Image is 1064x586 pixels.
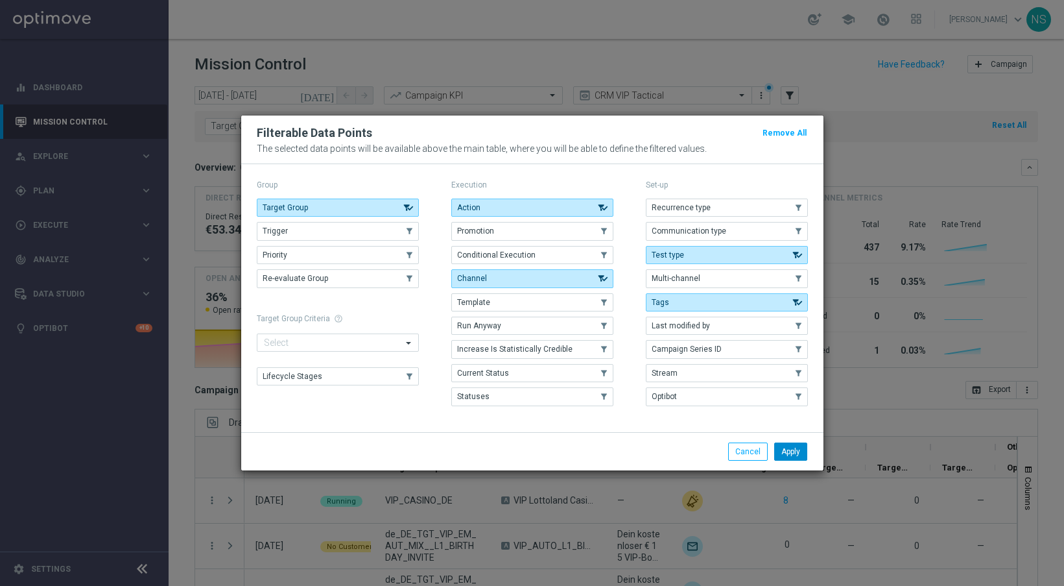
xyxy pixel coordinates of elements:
button: Lifecycle Stages [257,367,419,385]
span: Conditional Execution [457,250,536,260]
button: Multi-channel [646,269,808,287]
span: Re-evaluate Group [263,274,328,283]
span: Action [457,203,480,212]
button: Remove All [761,126,808,140]
button: Stream [646,364,808,382]
span: Target Group [263,203,308,212]
button: Communication type [646,222,808,240]
button: Current Status [451,364,613,382]
span: Communication type [652,226,726,236]
button: Channel [451,269,613,287]
h1: Target Group Criteria [257,314,419,323]
span: Test type [652,250,684,260]
span: Lifecycle Stages [263,372,322,381]
button: Campaign Series ID [646,340,808,358]
button: Priority [257,246,419,264]
span: Multi-channel [652,274,700,283]
button: Optibot [646,387,808,406]
span: Last modified by [652,321,710,330]
button: Run Anyway [451,317,613,335]
h2: Filterable Data Points [257,125,372,141]
button: Re-evaluate Group [257,269,419,287]
span: Tags [652,298,669,307]
span: help_outline [334,314,343,323]
span: Stream [652,369,678,378]
button: Cancel [728,443,768,461]
span: Run Anyway [457,321,501,330]
button: Template [451,293,613,311]
button: Increase Is Statistically Credible [451,340,613,358]
button: Action [451,199,613,217]
button: Target Group [257,199,419,217]
p: Set-up [646,180,808,190]
button: Promotion [451,222,613,240]
span: Priority [263,250,287,260]
span: Promotion [457,226,494,236]
span: Campaign Series ID [652,345,722,354]
span: Recurrence type [652,203,711,212]
p: Group [257,180,419,190]
p: The selected data points will be available above the main table, where you will be able to define... [257,143,808,154]
span: Channel [457,274,487,283]
button: Trigger [257,222,419,240]
button: Last modified by [646,317,808,335]
button: Test type [646,246,808,264]
span: Optibot [652,392,677,401]
span: Increase Is Statistically Credible [457,345,573,354]
span: Statuses [457,392,490,401]
p: Execution [451,180,613,190]
button: Tags [646,293,808,311]
span: Template [457,298,490,307]
button: Recurrence type [646,199,808,217]
span: Current Status [457,369,509,378]
span: Trigger [263,226,288,236]
button: Conditional Execution [451,246,613,264]
button: Apply [774,443,807,461]
button: Statuses [451,387,613,406]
